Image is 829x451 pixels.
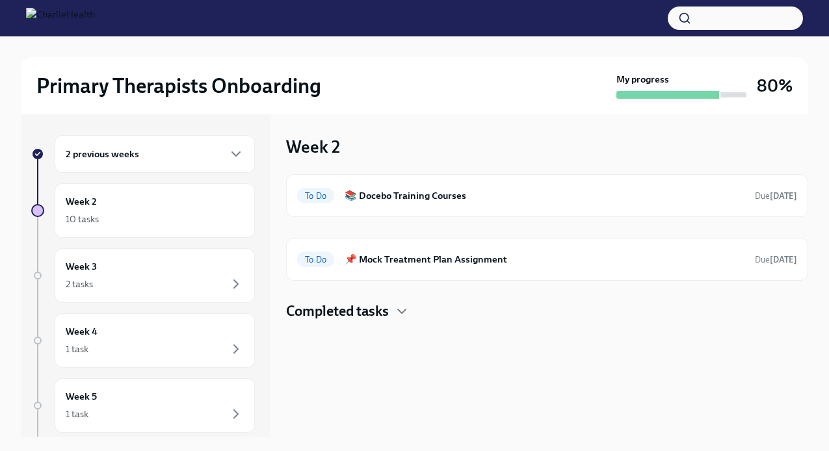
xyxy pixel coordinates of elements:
[770,191,797,201] strong: [DATE]
[31,183,255,238] a: Week 210 tasks
[66,342,88,355] div: 1 task
[286,135,340,159] h3: Week 2
[31,378,255,433] a: Week 51 task
[36,73,321,99] h2: Primary Therapists Onboarding
[26,8,95,29] img: CharlieHealth
[31,313,255,368] a: Week 41 task
[757,74,793,97] h3: 80%
[66,213,99,225] div: 10 tasks
[297,185,797,206] a: To Do📚 Docebo Training CoursesDue[DATE]
[755,190,797,202] span: August 19th, 2025 09:00
[66,277,93,290] div: 2 tasks
[66,407,88,420] div: 1 task
[66,147,139,161] h6: 2 previous weeks
[297,191,334,201] span: To Do
[345,188,744,203] h6: 📚 Docebo Training Courses
[755,253,797,266] span: August 15th, 2025 09:00
[55,135,255,173] div: 2 previous weeks
[297,255,334,264] span: To Do
[66,389,97,404] h6: Week 5
[755,255,797,264] span: Due
[31,248,255,303] a: Week 32 tasks
[66,324,98,339] h6: Week 4
[770,255,797,264] strong: [DATE]
[66,194,97,209] h6: Week 2
[286,302,808,321] div: Completed tasks
[286,302,389,321] h4: Completed tasks
[66,259,97,274] h6: Week 3
[345,252,744,266] h6: 📌 Mock Treatment Plan Assignment
[297,249,797,270] a: To Do📌 Mock Treatment Plan AssignmentDue[DATE]
[616,73,669,86] strong: My progress
[755,191,797,201] span: Due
